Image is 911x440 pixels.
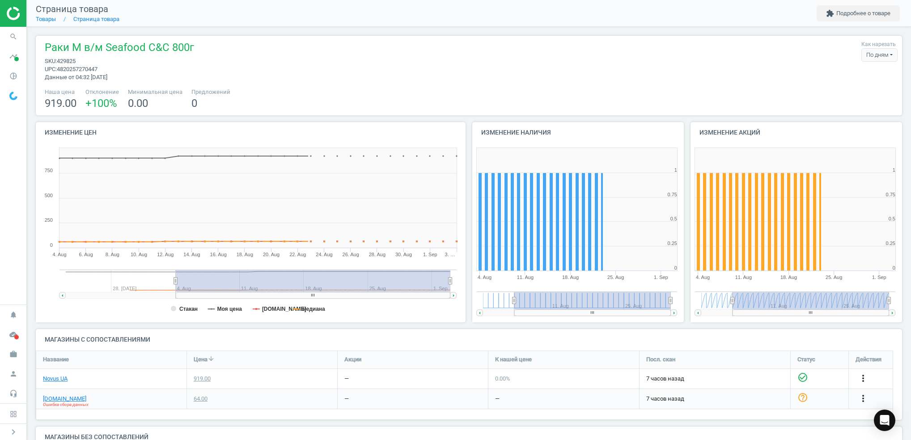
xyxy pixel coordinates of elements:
i: help_outline [797,392,808,403]
span: Предложений [191,88,230,96]
tspan: 14. Aug [183,252,200,257]
tspan: 1. Sep [654,275,668,280]
a: [DOMAIN_NAME] [43,395,86,403]
span: Посл. скан [646,355,675,364]
tspan: Стакан [179,306,198,312]
tspan: [DOMAIN_NAME] [262,306,306,312]
div: 919.00 [194,375,211,383]
a: Novus UA [43,375,68,383]
tspan: 18. Aug [237,252,253,257]
tspan: 18. Aug [780,275,797,280]
text: 0 [674,265,677,271]
span: 0 [191,97,197,110]
h4: Изменение цен [36,122,466,143]
i: chevron_right [8,427,19,437]
button: more_vert [858,393,869,405]
span: 4820257270447 [57,66,97,72]
span: Действия [856,355,881,364]
span: 7 часов назад [646,375,784,383]
button: more_vert [858,373,869,385]
span: 0.00 % [495,375,510,382]
i: extension [826,9,834,17]
i: check_circle_outline [797,372,808,383]
span: upc : [45,66,57,72]
tspan: 18. Aug [562,275,579,280]
i: timeline [5,48,22,65]
text: 0 [50,242,53,248]
tspan: 6. Aug [79,252,93,257]
div: Open Intercom Messenger [874,410,895,431]
i: notifications [5,306,22,323]
h4: Магазины с сопоставлениями [36,329,902,350]
text: 0.5 [670,216,677,221]
i: person [5,365,22,382]
div: По дням [861,48,898,62]
button: extensionПодробнее о товаре [817,5,900,21]
h4: Изменение наличия [472,122,684,143]
tspan: 4. Aug [696,275,710,280]
span: Раки М в/м Seafood C&C 800г [45,40,194,57]
tspan: 11. Aug [517,275,534,280]
div: — [495,395,500,403]
span: Цена [194,355,208,364]
tspan: 22. Aug [289,252,306,257]
tspan: 4. Aug [52,252,66,257]
h4: Изменение акций [691,122,902,143]
a: Товары [36,16,56,22]
i: headset_mic [5,385,22,402]
text: 0.5 [889,216,895,221]
a: Страница товара [73,16,119,22]
tspan: 20. Aug [263,252,280,257]
span: 7 часов назад [646,395,784,403]
tspan: 11. Aug [735,275,752,280]
span: Данные от 04:32 [DATE] [45,74,107,80]
span: Отклонение [85,88,119,96]
tspan: 16. Aug [210,252,227,257]
tspan: 26. Aug [343,252,359,257]
tspan: 1. Sep [423,252,437,257]
div: 64.00 [194,395,208,403]
tspan: 24. Aug [316,252,332,257]
text: 750 [45,168,53,173]
label: Как нарезать [861,41,896,48]
span: К нашей цене [495,355,532,364]
tspan: 25. Aug [607,275,624,280]
i: cloud_done [5,326,22,343]
button: chevron_right [2,426,25,438]
i: arrow_downward [208,355,215,362]
span: Минимальная цена [128,88,182,96]
i: more_vert [858,393,869,404]
span: Статус [797,355,815,364]
span: Ошибка сбора данных [43,402,89,408]
img: wGWNvw8QSZomAAAAABJRU5ErkJggg== [9,92,17,100]
text: 0.75 [668,192,677,197]
tspan: 10. Aug [131,252,147,257]
img: ajHJNr6hYgQAAAAASUVORK5CYII= [7,7,70,20]
tspan: 1. Sep [872,275,886,280]
span: 919.00 [45,97,76,110]
div: — [344,395,349,403]
span: 0.00 [128,97,148,110]
span: Название [43,355,69,364]
tspan: 30. Aug [395,252,412,257]
i: pie_chart_outlined [5,68,22,85]
text: 0.25 [668,241,677,246]
text: 0.75 [886,192,895,197]
tspan: 8. Aug [106,252,119,257]
span: Акции [344,355,361,364]
i: search [5,28,22,45]
text: 1 [893,167,895,173]
tspan: Моя цена [217,306,242,312]
span: sku : [45,58,57,64]
tspan: 12. Aug [157,252,174,257]
span: 429825 [57,58,76,64]
span: +100 % [85,97,117,110]
div: — [344,375,349,383]
tspan: 3. … [445,252,455,257]
span: Наша цена [45,88,76,96]
text: 1 [674,167,677,173]
span: Страница товара [36,4,108,14]
text: 0 [893,265,895,271]
text: 0.25 [886,241,895,246]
